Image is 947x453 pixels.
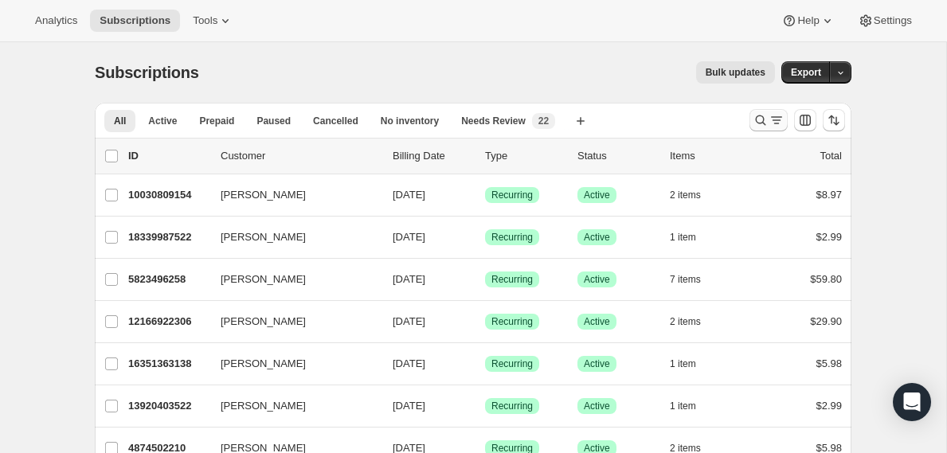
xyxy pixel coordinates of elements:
[584,315,610,328] span: Active
[670,395,714,417] button: 1 item
[584,189,610,201] span: Active
[221,148,380,164] p: Customer
[95,64,199,81] span: Subscriptions
[128,398,208,414] p: 13920403522
[491,273,533,286] span: Recurring
[810,315,842,327] span: $29.90
[893,383,931,421] div: Open Intercom Messenger
[823,109,845,131] button: Sort the results
[584,400,610,412] span: Active
[393,400,425,412] span: [DATE]
[706,66,765,79] span: Bulk updates
[393,315,425,327] span: [DATE]
[749,109,788,131] button: Search and filter results
[393,231,425,243] span: [DATE]
[791,66,821,79] span: Export
[491,400,533,412] span: Recurring
[797,14,819,27] span: Help
[393,273,425,285] span: [DATE]
[100,14,170,27] span: Subscriptions
[211,182,370,208] button: [PERSON_NAME]
[584,357,610,370] span: Active
[211,267,370,292] button: [PERSON_NAME]
[670,268,718,291] button: 7 items
[670,315,701,328] span: 2 items
[128,353,842,375] div: 16351363138[PERSON_NAME][DATE]SuccessRecurringSuccessActive1 item$5.98
[256,115,291,127] span: Paused
[25,10,87,32] button: Analytics
[538,115,549,127] span: 22
[221,271,306,287] span: [PERSON_NAME]
[568,110,593,132] button: Create new view
[848,10,922,32] button: Settings
[114,115,126,127] span: All
[128,395,842,417] div: 13920403522[PERSON_NAME][DATE]SuccessRecurringSuccessActive1 item$2.99
[128,226,842,248] div: 18339987522[PERSON_NAME][DATE]SuccessRecurringSuccessActive1 item$2.99
[393,148,472,164] p: Billing Date
[221,187,306,203] span: [PERSON_NAME]
[772,10,844,32] button: Help
[211,225,370,250] button: [PERSON_NAME]
[491,357,533,370] span: Recurring
[221,398,306,414] span: [PERSON_NAME]
[670,357,696,370] span: 1 item
[128,187,208,203] p: 10030809154
[485,148,565,164] div: Type
[128,184,842,206] div: 10030809154[PERSON_NAME][DATE]SuccessRecurringSuccessActive2 items$8.97
[670,189,701,201] span: 2 items
[491,189,533,201] span: Recurring
[148,115,177,127] span: Active
[128,229,208,245] p: 18339987522
[90,10,180,32] button: Subscriptions
[670,231,696,244] span: 1 item
[584,231,610,244] span: Active
[221,356,306,372] span: [PERSON_NAME]
[211,351,370,377] button: [PERSON_NAME]
[577,148,657,164] p: Status
[128,268,842,291] div: 5823496258[PERSON_NAME][DATE]SuccessRecurringSuccessActive7 items$59.80
[393,357,425,369] span: [DATE]
[670,310,718,333] button: 2 items
[794,109,816,131] button: Customize table column order and visibility
[128,148,208,164] p: ID
[874,14,912,27] span: Settings
[584,273,610,286] span: Active
[670,184,718,206] button: 2 items
[381,115,439,127] span: No inventory
[670,226,714,248] button: 1 item
[816,231,842,243] span: $2.99
[211,309,370,334] button: [PERSON_NAME]
[221,229,306,245] span: [PERSON_NAME]
[221,314,306,330] span: [PERSON_NAME]
[810,273,842,285] span: $59.80
[491,315,533,328] span: Recurring
[128,148,842,164] div: IDCustomerBilling DateTypeStatusItemsTotal
[781,61,831,84] button: Export
[128,310,842,333] div: 12166922306[PERSON_NAME][DATE]SuccessRecurringSuccessActive2 items$29.90
[211,393,370,419] button: [PERSON_NAME]
[128,356,208,372] p: 16351363138
[820,148,842,164] p: Total
[670,400,696,412] span: 1 item
[35,14,77,27] span: Analytics
[128,271,208,287] p: 5823496258
[816,189,842,201] span: $8.97
[816,357,842,369] span: $5.98
[199,115,234,127] span: Prepaid
[183,10,243,32] button: Tools
[670,353,714,375] button: 1 item
[816,400,842,412] span: $2.99
[128,314,208,330] p: 12166922306
[313,115,358,127] span: Cancelled
[670,273,701,286] span: 7 items
[393,189,425,201] span: [DATE]
[193,14,217,27] span: Tools
[696,61,775,84] button: Bulk updates
[461,115,526,127] span: Needs Review
[491,231,533,244] span: Recurring
[670,148,749,164] div: Items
